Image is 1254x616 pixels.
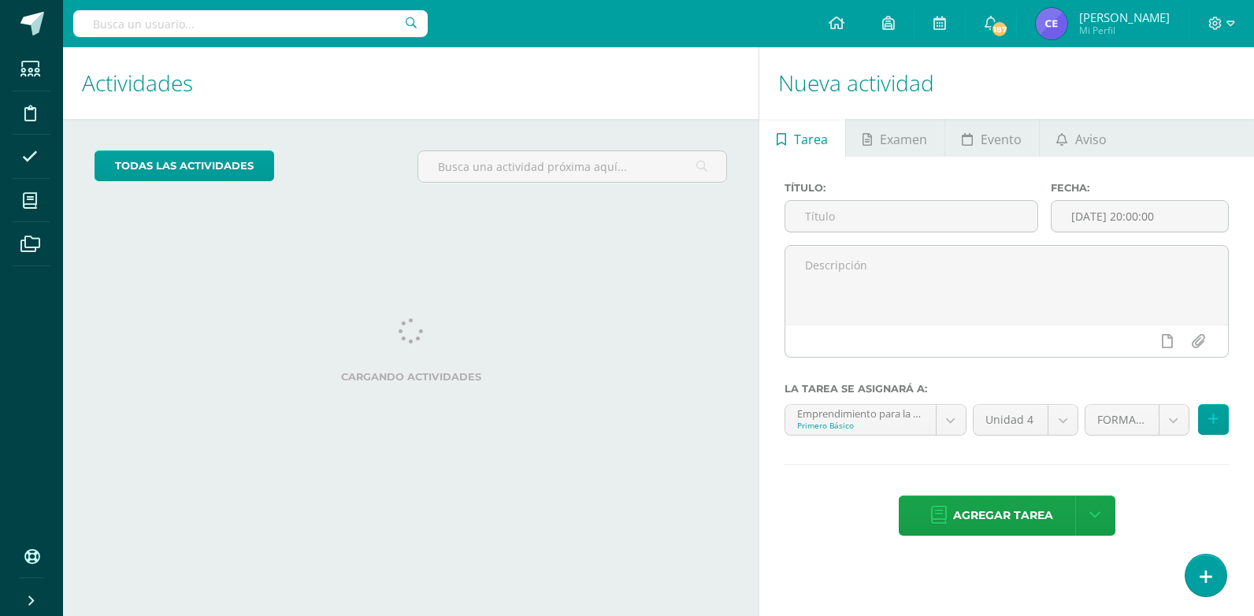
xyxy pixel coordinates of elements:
label: La tarea se asignará a: [785,383,1229,395]
span: Aviso [1075,121,1107,158]
input: Título [785,201,1037,232]
div: Primero Básico [797,420,923,431]
input: Busca un usuario... [73,10,428,37]
a: Unidad 4 [974,405,1078,435]
a: Aviso [1040,119,1124,157]
a: FORMATIVO (60.0%) [1085,405,1189,435]
span: FORMATIVO (60.0%) [1097,405,1147,435]
h1: Nueva actividad [778,47,1235,119]
a: todas las Actividades [95,150,274,181]
span: Examen [880,121,927,158]
span: Evento [981,121,1022,158]
div: Emprendimiento para la Productividad y Robótica 'C' [797,405,923,420]
img: fbc77e7ba2dbfe8c3cc20f57a9f437ef.png [1036,8,1067,39]
span: Unidad 4 [985,405,1037,435]
input: Busca una actividad próxima aquí... [418,151,727,182]
a: Evento [945,119,1039,157]
span: Agregar tarea [953,496,1053,535]
a: Examen [846,119,944,157]
span: Mi Perfil [1079,24,1170,37]
label: Fecha: [1051,182,1229,194]
input: Fecha de entrega [1052,201,1228,232]
h1: Actividades [82,47,740,119]
a: Emprendimiento para la Productividad y Robótica 'C'Primero Básico [785,405,965,435]
a: Tarea [759,119,844,157]
label: Cargando actividades [95,371,727,383]
span: 187 [991,20,1008,38]
label: Título: [785,182,1038,194]
span: [PERSON_NAME] [1079,9,1170,25]
span: Tarea [794,121,828,158]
